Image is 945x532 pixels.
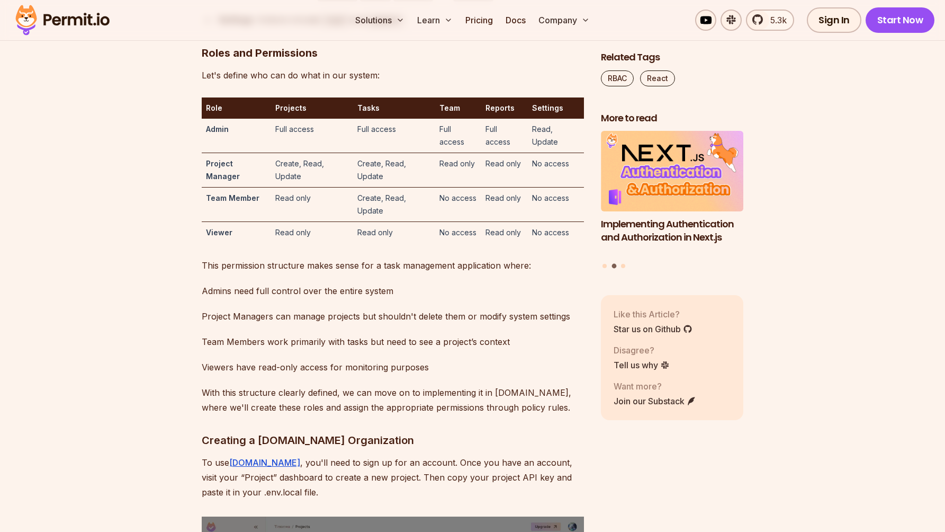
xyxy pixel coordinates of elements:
[614,395,696,407] a: Join our Substack
[611,264,616,269] button: Go to slide 2
[206,159,240,181] strong: Project Manager
[528,153,584,187] td: No access
[202,68,584,83] p: Let's define who can do what in our system:
[275,103,307,112] strong: Projects
[528,119,584,153] td: Read, Update
[746,10,794,31] a: 5.3k
[202,360,584,375] p: Viewers have read-only access for monitoring purposes
[271,187,353,221] td: Read only
[614,323,692,335] a: Star us on Github
[614,380,696,393] p: Want more?
[601,131,744,270] div: Posts
[614,359,670,371] a: Tell us why
[601,112,744,125] h2: More to read
[602,264,607,268] button: Go to slide 1
[353,187,435,221] td: Create, Read, Update
[439,103,460,112] strong: Team
[11,2,114,38] img: Permit logo
[601,70,634,86] a: RBAC
[528,221,584,243] td: No access
[601,131,744,212] img: Implementing Authentication and Authorization in Next.js
[481,153,528,187] td: Read only
[271,221,353,243] td: Read only
[461,10,497,31] a: Pricing
[528,187,584,221] td: No access
[202,283,584,298] p: Admins need full control over the entire system
[271,119,353,153] td: Full access
[202,385,584,415] p: With this structure clearly defined, we can move on to implementing it in [DOMAIN_NAME], where we...
[764,14,787,26] span: 5.3k
[229,457,300,468] a: [DOMAIN_NAME]
[621,264,625,268] button: Go to slide 3
[271,153,353,187] td: Create, Read, Update
[413,10,457,31] button: Learn
[481,221,528,243] td: Read only
[485,103,515,112] strong: Reports
[435,187,481,221] td: No access
[435,153,481,187] td: Read only
[501,10,530,31] a: Docs
[351,10,409,31] button: Solutions
[206,193,259,202] strong: Team Member
[357,103,380,112] strong: Tasks
[640,70,675,86] a: React
[481,187,528,221] td: Read only
[866,7,935,33] a: Start Now
[601,218,744,244] h3: Implementing Authentication and Authorization in Next.js
[601,131,744,258] li: 2 of 3
[202,309,584,324] p: Project Managers can manage projects but shouldn't delete them or modify system settings
[202,47,318,59] strong: Roles and Permissions
[202,334,584,349] p: Team Members work primarily with tasks but need to see a project’s context
[532,103,563,112] strong: Settings
[601,51,744,64] h2: Related Tags
[353,119,435,153] td: Full access
[353,153,435,187] td: Create, Read, Update
[614,308,692,321] p: Like this Article?
[202,258,584,273] p: This permission structure makes sense for a task management application where:
[435,119,481,153] td: Full access
[435,221,481,243] td: No access
[206,125,229,134] strong: Admin
[534,10,594,31] button: Company
[206,228,232,237] strong: Viewer
[807,7,861,33] a: Sign In
[202,455,584,500] p: To use , you'll need to sign up for an account. Once you have an account, visit your “Project” da...
[614,344,670,357] p: Disagree?
[206,103,222,112] strong: Role
[202,432,584,449] h3: Creating a [DOMAIN_NAME] Organization
[481,119,528,153] td: Full access
[601,131,744,258] a: Implementing Authentication and Authorization in Next.jsImplementing Authentication and Authoriza...
[353,221,435,243] td: Read only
